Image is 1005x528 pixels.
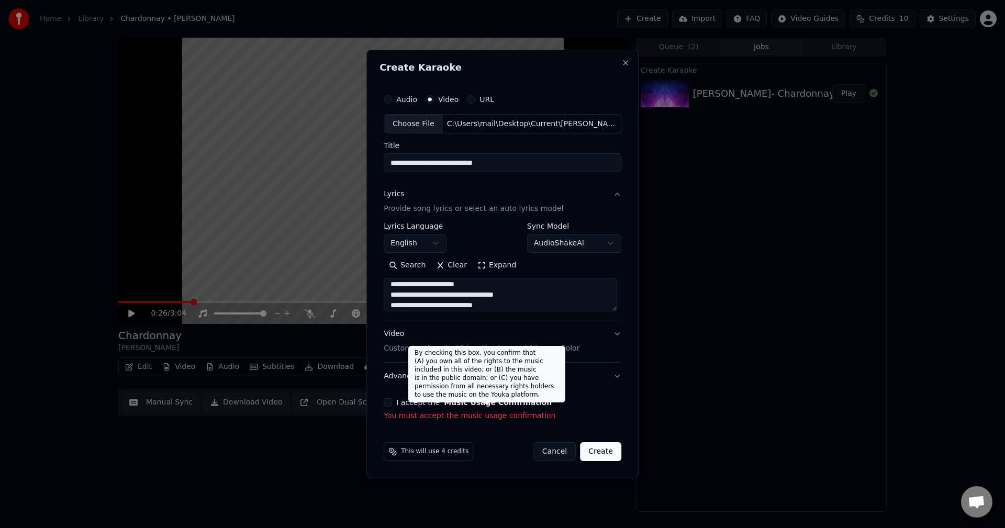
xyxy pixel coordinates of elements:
button: Expand [472,257,521,274]
div: LyricsProvide song lyrics or select an auto lyrics model [384,223,621,320]
p: Customize Karaoke Video: Use Image, Video, or Color [384,343,579,354]
div: Choose File [384,115,443,133]
button: Clear [431,257,472,274]
p: Provide song lyrics or select an auto lyrics model [384,204,563,215]
div: By checking this box, you confirm that (A) you own all of the rights to the music included in thi... [408,346,565,402]
button: Search [384,257,431,274]
label: I accept the [396,399,552,406]
label: Video [438,96,459,103]
h2: Create Karaoke [379,63,626,72]
label: Audio [396,96,417,103]
div: Lyrics [384,189,404,200]
button: VideoCustomize Karaoke Video: Use Image, Video, or Color [384,321,621,363]
button: LyricsProvide song lyrics or select an auto lyrics model [384,181,621,223]
button: Advanced [384,363,621,390]
div: C:\Users\mail\Desktop\Current\[PERSON_NAME] - Chardonnay [1].MP4 [443,119,621,129]
label: Sync Model [527,223,621,230]
button: I accept the [444,399,552,406]
label: URL [479,96,494,103]
button: Create [580,442,621,461]
label: Title [384,142,621,150]
label: Lyrics Language [384,223,446,230]
span: This will use 4 credits [401,447,468,456]
button: Cancel [533,442,576,461]
div: Video [384,329,579,354]
p: You must accept the music usage confirmation [384,411,621,421]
